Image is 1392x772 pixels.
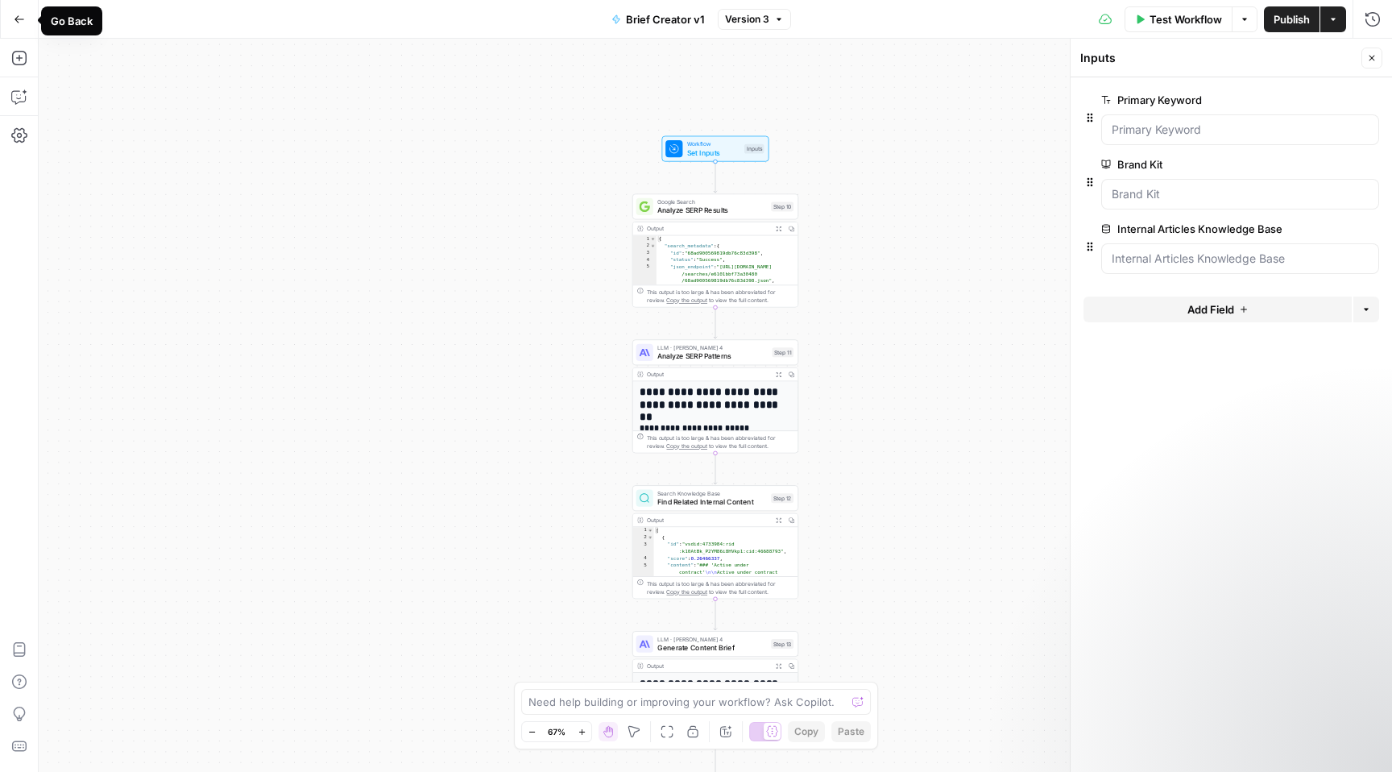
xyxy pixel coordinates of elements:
[650,243,656,250] span: Toggle code folding, rows 2 through 12
[657,642,767,653] span: Generate Content Brief
[1083,297,1352,322] button: Add Field
[119,7,206,35] h1: Messages
[633,541,654,554] div: 3
[1264,6,1319,32] button: Publish
[161,503,322,567] button: Messages
[1187,301,1234,318] span: Add Field
[64,543,97,554] span: Home
[57,73,151,89] div: [PERSON_NAME]
[1112,122,1369,138] input: Primary Keyword
[1101,92,1288,108] label: Primary Keyword
[632,193,798,307] div: Google SearchAnalyze SERP ResultsStep 10Output{ "search_metadata":{ "id":"68ad900569819db76c83d39...
[632,485,798,599] div: Search Knowledge BaseFind Related Internal ContentStep 12Output[ { "id":"vsdid:4733984:rid :k10At...
[647,579,793,596] div: This output is too large & has been abbreviated for review. to view the full content.
[1101,221,1288,237] label: Internal Articles Knowledge Base
[666,297,707,304] span: Copy the output
[657,197,767,206] span: Google Search
[771,639,793,649] div: Step 13
[838,724,864,739] span: Paste
[633,250,657,257] div: 3
[154,132,199,149] div: • [DATE]
[633,534,654,542] div: 2
[1150,11,1222,27] span: Test Workflow
[602,6,715,32] button: Brief Creator v1
[744,144,764,154] div: Inputs
[831,721,871,742] button: Paste
[1101,156,1288,172] label: Brand Kit
[771,201,793,211] div: Step 10
[650,235,656,243] span: Toggle code folding, rows 1 through 38
[687,139,740,148] span: Workflow
[57,132,151,149] div: [PERSON_NAME]
[1112,251,1369,267] input: Internal Articles Knowledge Base
[154,73,199,89] div: • [DATE]
[657,489,767,498] span: Search Knowledge Base
[647,288,793,305] div: This output is too large & has been abbreviated for review. to view the full content.
[647,434,793,450] div: This output is too large & has been abbreviated for review. to view the full content.
[19,116,51,148] img: Profile image for Alex
[666,443,707,450] span: Copy the output
[687,147,740,158] span: Set Inputs
[714,307,717,338] g: Edge from step_10 to step_11
[647,224,769,233] div: Output
[74,454,248,486] button: Send us a message
[1112,186,1369,202] input: Brand Kit
[718,9,791,30] button: Version 3
[666,589,707,596] span: Copy the output
[714,162,717,193] g: Edge from start to step_10
[19,56,51,89] img: Profile image for Alex
[714,599,717,630] g: Edge from step_12 to step_13
[210,543,272,554] span: Messages
[626,11,705,27] span: Brief Creator v1
[633,243,657,250] div: 2
[657,205,767,215] span: Analyze SERP Results
[283,6,312,35] div: Close
[648,527,653,534] span: Toggle code folding, rows 1 through 7
[714,453,717,484] g: Edge from step_11 to step_12
[633,235,657,243] div: 1
[657,496,767,507] span: Find Related Internal Content
[657,343,768,352] span: LLM · [PERSON_NAME] 4
[633,264,657,284] div: 5
[648,534,653,542] span: Toggle code folding, rows 2 through 6
[657,635,767,644] span: LLM · [PERSON_NAME] 4
[1125,6,1232,32] button: Test Workflow
[725,12,769,27] span: Version 3
[647,662,769,670] div: Output
[647,516,769,525] div: Output
[1080,50,1357,66] div: Inputs
[548,725,565,738] span: 67%
[647,370,769,379] div: Output
[633,555,654,562] div: 4
[771,493,793,503] div: Step 12
[1274,11,1310,27] span: Publish
[657,351,768,361] span: Analyze SERP Patterns
[772,347,793,357] div: Step 11
[633,527,654,534] div: 1
[632,136,798,162] div: WorkflowSet InputsInputs
[794,724,818,739] span: Copy
[51,13,93,29] div: Go Back
[788,721,825,742] button: Copy
[633,256,657,264] div: 4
